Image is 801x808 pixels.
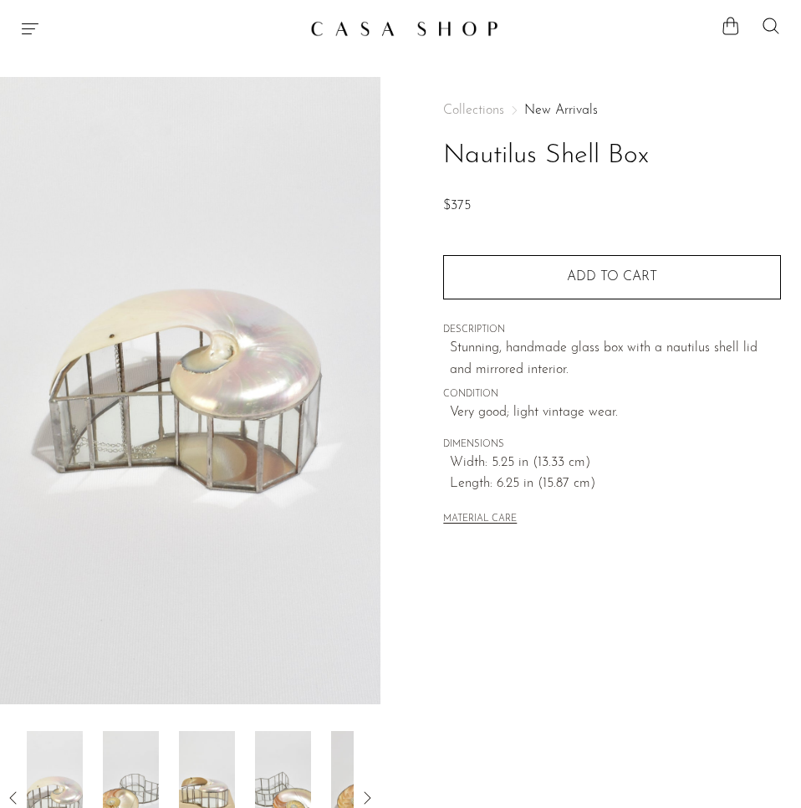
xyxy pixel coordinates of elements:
span: $375 [443,199,471,212]
a: New Arrivals [524,104,598,117]
span: Collections [443,104,504,117]
button: MATERIAL CARE [443,514,517,526]
p: Stunning, handmade glass box with a nautilus shell lid and mirrored interior. [450,338,781,381]
button: Menu [20,18,40,38]
nav: Breadcrumbs [443,104,781,117]
span: DIMENSIONS [443,437,781,453]
h1: Nautilus Shell Box [443,135,781,177]
span: Width: 5.25 in (13.33 cm) [450,453,781,474]
span: CONDITION [443,387,781,402]
span: Very good; light vintage wear. [450,402,781,424]
span: Add to cart [567,270,657,284]
span: Length: 6.25 in (15.87 cm) [450,473,781,495]
button: Add to cart [443,255,781,299]
span: DESCRIPTION [443,323,781,338]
